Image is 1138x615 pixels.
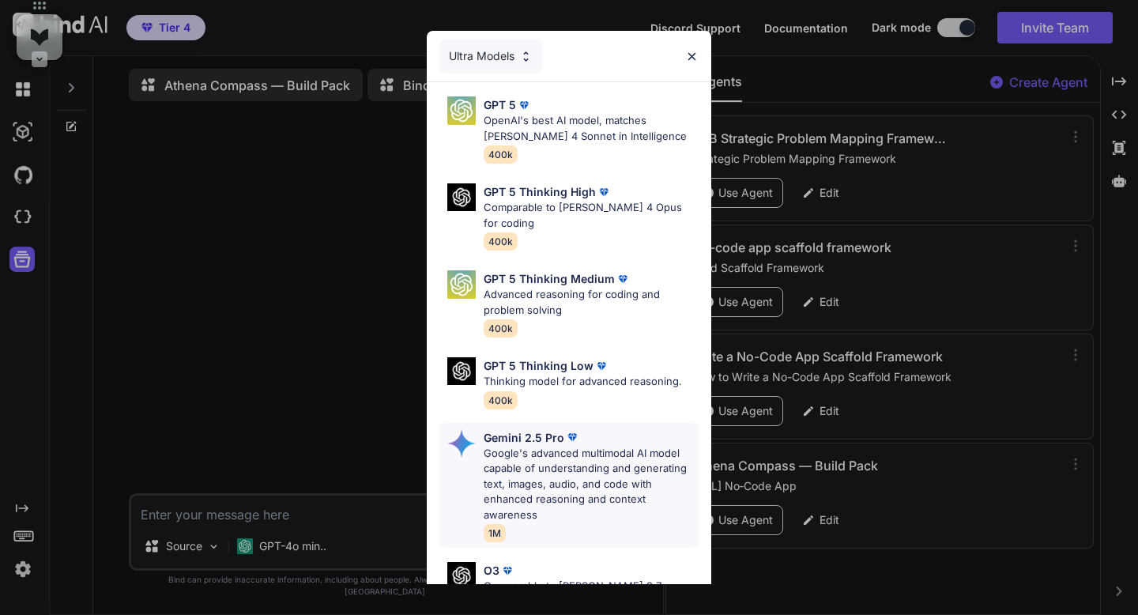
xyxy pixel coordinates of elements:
img: premium [499,563,515,579]
img: Pick Models [447,96,476,125]
p: GPT 5 Thinking High [484,183,596,200]
p: O3 [484,562,499,579]
p: OpenAI's best AI model, matches [PERSON_NAME] 4 Sonnet in Intelligence [484,113,699,144]
span: 400k [484,145,518,164]
img: premium [564,429,580,445]
p: GPT 5 Thinking Medium [484,270,615,287]
p: Advanced reasoning for coding and problem solving [484,287,699,318]
span: 400k [484,232,518,251]
img: Pick Models [447,183,476,211]
span: 400k [484,319,518,338]
img: close [685,50,699,63]
p: Comparable to [PERSON_NAME] 3.7 Sonnet, superior intelligence [484,579,699,609]
img: premium [615,271,631,287]
img: premium [516,97,532,113]
p: GPT 5 [484,96,516,113]
img: Pick Models [447,270,476,299]
p: GPT 5 Thinking Low [484,357,593,374]
span: 1M [484,524,506,542]
span: 400k [484,391,518,409]
p: Google's advanced multimodal AI model capable of understanding and generating text, images, audio... [484,446,699,523]
p: Gemini 2.5 Pro [484,429,564,446]
img: Pick Models [447,429,476,458]
img: Pick Models [447,562,476,590]
img: Pick Models [447,357,476,385]
p: Comparable to [PERSON_NAME] 4 Opus for coding [484,200,699,231]
p: Thinking model for advanced reasoning. [484,374,682,390]
img: premium [593,358,609,374]
img: premium [596,184,612,200]
img: Pick Models [519,50,533,63]
div: Ultra Models [439,39,542,74]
